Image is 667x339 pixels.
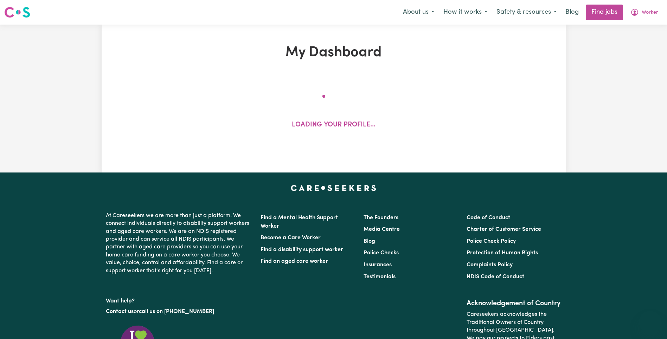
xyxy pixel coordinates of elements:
button: My Account [626,5,663,20]
p: or [106,305,252,318]
img: Careseekers logo [4,6,30,19]
button: How it works [439,5,492,20]
a: Insurances [364,262,392,268]
a: Contact us [106,309,134,314]
h1: My Dashboard [183,44,484,61]
a: Police Checks [364,250,399,256]
button: About us [398,5,439,20]
a: Code of Conduct [467,215,510,221]
a: Police Check Policy [467,239,516,244]
a: Become a Care Worker [261,235,321,241]
p: Loading your profile... [292,120,376,130]
a: Media Centre [364,227,400,232]
a: Find a disability support worker [261,247,343,253]
a: Find a Mental Health Support Worker [261,215,338,229]
a: The Founders [364,215,398,221]
a: Testimonials [364,274,396,280]
button: Safety & resources [492,5,561,20]
iframe: Button to launch messaging window [639,311,661,333]
a: Careseekers home page [291,185,376,191]
a: Find jobs [586,5,623,20]
a: Blog [364,239,375,244]
a: Complaints Policy [467,262,513,268]
a: Protection of Human Rights [467,250,538,256]
p: At Careseekers we are more than just a platform. We connect individuals directly to disability su... [106,209,252,278]
p: Want help? [106,294,252,305]
a: Careseekers logo [4,4,30,20]
a: Blog [561,5,583,20]
a: Charter of Customer Service [467,227,541,232]
a: Find an aged care worker [261,259,328,264]
a: call us on [PHONE_NUMBER] [139,309,214,314]
span: Worker [642,9,658,17]
a: NDIS Code of Conduct [467,274,524,280]
h2: Acknowledgement of Country [467,299,561,308]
